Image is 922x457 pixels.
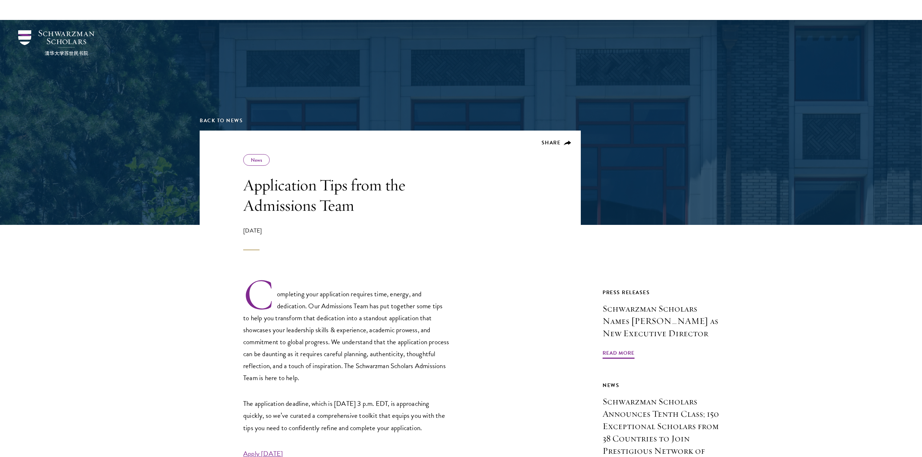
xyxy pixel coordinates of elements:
[603,288,722,360] a: Press Releases Schwarzman Scholars Names [PERSON_NAME] as New Executive Director Read More
[243,398,450,433] p: The application deadline, which is [DATE] 3 p.m. EDT, is approaching quickly, so we’ve curated a ...
[542,139,561,147] span: Share
[200,117,243,124] a: Back to News
[603,349,635,360] span: Read More
[243,175,450,215] h1: Application Tips from the Admissions Team
[18,30,94,55] img: Schwarzman Scholars
[243,226,450,250] div: [DATE]
[603,288,722,297] div: Press Releases
[243,277,450,384] p: Completing your application requires time, energy, and dedication. Our Admissions Team has put to...
[603,302,722,339] h3: Schwarzman Scholars Names [PERSON_NAME] as New Executive Director
[251,156,262,164] a: News
[542,140,572,146] button: Share
[603,381,722,390] div: News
